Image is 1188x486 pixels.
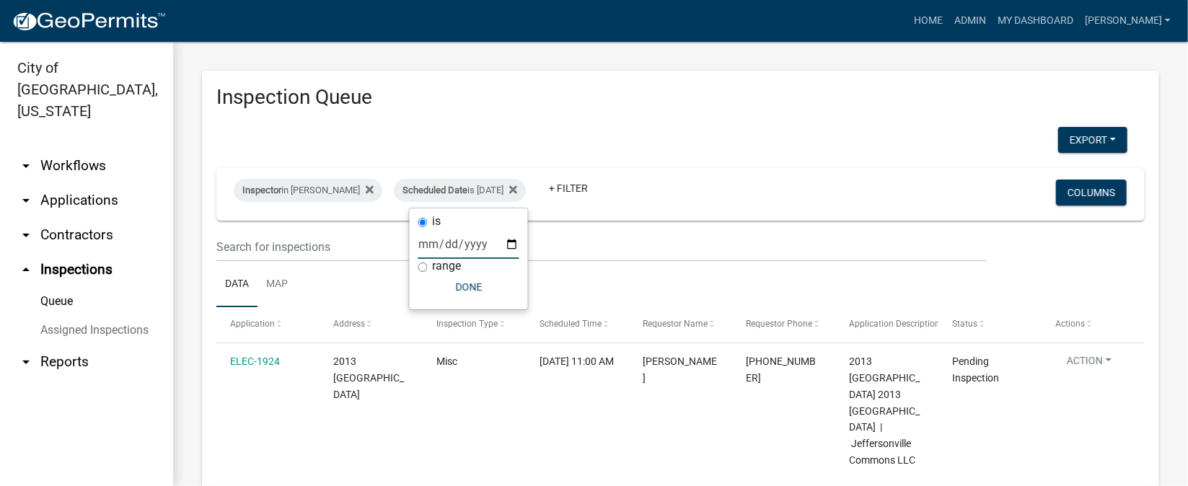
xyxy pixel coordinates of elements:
[835,307,938,342] datatable-header-cell: Application Description
[643,355,717,384] span: Shawn Deweese
[320,307,423,342] datatable-header-cell: Address
[394,179,526,202] div: is [DATE]
[216,307,320,342] datatable-header-cell: Application
[333,355,404,400] span: 2013 JEFFERSONVILLE COMMONS DRIVE
[643,319,708,329] span: Requestor Name
[17,226,35,244] i: arrow_drop_down
[1056,180,1127,206] button: Columns
[436,355,457,367] span: Misc
[1042,307,1145,342] datatable-header-cell: Actions
[216,262,258,308] a: Data
[849,355,920,466] span: 2013 JEFFERSONVILLE COMMONS DRIVE 2013 Jeffersonville Commons Drive | Jeffersonville Commons LLC
[242,185,281,195] span: Inspector
[216,232,986,262] input: Search for inspections
[952,355,999,384] span: Pending Inspection
[952,319,977,329] span: Status
[992,7,1079,35] a: My Dashboard
[938,307,1042,342] datatable-header-cell: Status
[17,192,35,209] i: arrow_drop_down
[433,260,462,272] label: range
[908,7,949,35] a: Home
[540,319,602,329] span: Scheduled Time
[436,319,498,329] span: Inspection Type
[1058,127,1127,153] button: Export
[230,355,280,367] a: ELEC-1924
[949,7,992,35] a: Admin
[402,185,467,195] span: Scheduled Date
[629,307,732,342] datatable-header-cell: Requestor Name
[418,274,519,300] button: Done
[234,179,382,202] div: in [PERSON_NAME]
[746,319,812,329] span: Requestor Phone
[423,307,526,342] datatable-header-cell: Inspection Type
[540,353,615,370] div: [DATE] 11:00 AM
[216,85,1145,110] h3: Inspection Queue
[433,216,441,227] label: is
[17,353,35,371] i: arrow_drop_down
[746,355,816,384] span: (812)725-2773
[17,157,35,174] i: arrow_drop_down
[1079,7,1176,35] a: [PERSON_NAME]
[333,319,365,329] span: Address
[1055,319,1085,329] span: Actions
[230,319,275,329] span: Application
[1055,353,1123,374] button: Action
[849,319,940,329] span: Application Description
[17,261,35,278] i: arrow_drop_up
[526,307,629,342] datatable-header-cell: Scheduled Time
[732,307,835,342] datatable-header-cell: Requestor Phone
[258,262,296,308] a: Map
[537,175,599,201] a: + Filter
